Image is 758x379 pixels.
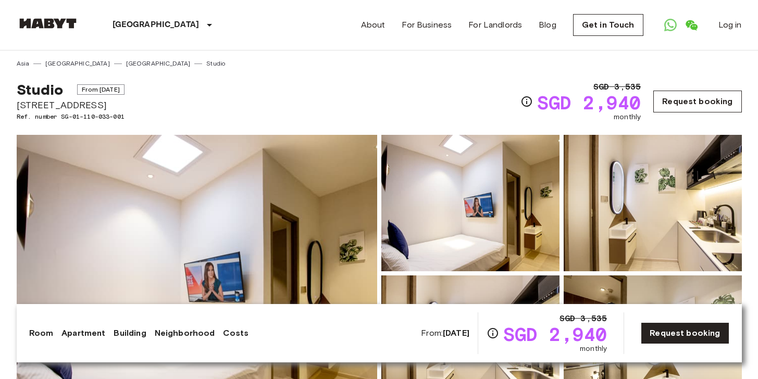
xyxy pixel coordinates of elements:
svg: Check cost overview for full price breakdown. Please note that discounts apply to new joiners onl... [487,327,499,339]
img: Picture of unit SG-01-110-033-001 [381,135,560,271]
a: Request booking [653,91,741,112]
a: [GEOGRAPHIC_DATA] [45,59,110,68]
a: Request booking [641,322,729,344]
span: SGD 2,940 [537,93,641,112]
a: About [361,19,386,31]
span: Ref. number SG-01-110-033-001 [17,112,125,121]
span: monthly [614,112,641,122]
span: From [DATE] [77,84,125,95]
span: [STREET_ADDRESS] [17,98,125,112]
a: Neighborhood [155,327,215,339]
a: [GEOGRAPHIC_DATA] [126,59,191,68]
span: SGD 3,535 [560,312,607,325]
a: Get in Touch [573,14,643,36]
a: Open WhatsApp [660,15,681,35]
span: From: [421,327,469,339]
b: [DATE] [443,328,469,338]
a: Asia [17,59,30,68]
span: monthly [580,344,607,354]
a: Blog [539,19,556,31]
a: Room [29,327,54,339]
span: SGD 3,535 [593,81,641,93]
span: Studio [17,81,64,98]
a: For Landlords [468,19,522,31]
a: Building [114,327,146,339]
a: Open WeChat [681,15,702,35]
a: Log in [718,19,742,31]
a: Apartment [61,327,105,339]
a: Costs [223,327,248,339]
span: SGD 2,940 [503,325,607,344]
p: [GEOGRAPHIC_DATA] [113,19,200,31]
a: Studio [206,59,225,68]
img: Habyt [17,18,79,29]
a: For Business [402,19,452,31]
img: Picture of unit SG-01-110-033-001 [564,135,742,271]
svg: Check cost overview for full price breakdown. Please note that discounts apply to new joiners onl... [520,95,533,108]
